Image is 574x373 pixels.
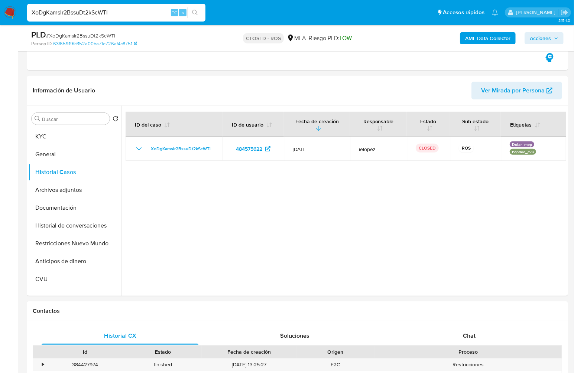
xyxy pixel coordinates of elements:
span: LOW [340,34,352,42]
span: s [182,9,184,16]
button: Documentación [29,199,121,217]
button: Anticipos de dinero [29,252,121,270]
button: Buscar [35,116,40,122]
button: Volver al orden por defecto [113,116,119,124]
div: Proceso [380,348,557,356]
button: AML Data Collector [460,32,516,44]
span: Soluciones [280,331,309,340]
div: 384427974 [46,359,124,371]
span: Acciones [530,32,551,44]
button: Restricciones Nuevo Mundo [29,235,121,252]
h1: Contactos [33,307,562,315]
button: Acciones [525,32,564,44]
div: • [42,361,44,368]
input: Buscar usuario o caso... [27,8,205,17]
div: Fecha de creación [207,348,291,356]
button: General [29,145,121,163]
div: Estado [129,348,197,356]
div: E2C [296,359,374,371]
a: Notificaciones [492,9,498,16]
a: 63f65919fc352a00ba71e726af4c8751 [53,40,137,47]
b: PLD [31,29,46,40]
span: Historial CX [104,331,136,340]
span: 3.154.0 [558,17,570,23]
div: [DATE] 13:25:27 [202,359,296,371]
button: Ver Mirada por Persona [471,82,562,99]
button: Historial Casos [29,163,121,181]
div: Origen [302,348,369,356]
span: ⌥ [172,9,177,16]
p: jessica.fukman@mercadolibre.com [516,9,558,16]
div: Id [51,348,119,356]
button: KYC [29,128,121,145]
div: MLA [287,34,306,42]
span: Riesgo PLD: [309,34,352,42]
div: finished [124,359,202,371]
a: Salir [561,9,568,16]
b: Person ID [31,40,52,47]
button: CVU [29,270,121,288]
input: Buscar [42,116,107,122]
h1: Información de Usuario [33,87,95,94]
span: # XoDgKamslr2BssuDt2kScWTl [46,32,115,39]
button: Cruces y Relaciones [29,288,121,306]
button: Archivos adjuntos [29,181,121,199]
b: AML Data Collector [465,32,510,44]
p: CLOSED - ROS [243,33,284,43]
button: Historial de conversaciones [29,217,121,235]
span: Accesos rápidos [443,9,484,16]
span: Chat [463,331,476,340]
div: Restricciones [374,359,562,371]
button: search-icon [187,7,202,18]
span: Ver Mirada por Persona [481,82,545,99]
